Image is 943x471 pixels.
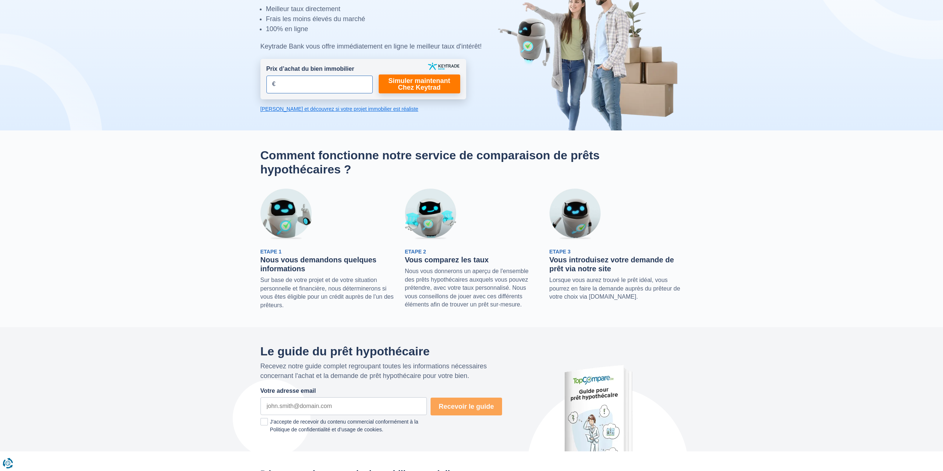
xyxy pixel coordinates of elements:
[260,387,316,395] label: Votre adresse email
[260,345,502,358] h2: Le guide du prêt hypothécaire
[260,105,466,113] a: [PERSON_NAME] et découvrez si votre projet immobilier est réaliste
[260,189,312,240] img: Etape 1
[272,80,276,89] span: €
[405,249,426,255] span: Etape 2
[260,397,427,415] input: john.smith@domain.com
[266,14,502,24] li: Frais les moins élevés du marché
[266,24,502,34] li: 100% en ligne
[260,276,394,309] p: Sur base de votre projet et de votre situation personnelle et financière, nous déterminerons si v...
[549,249,571,255] span: Etape 3
[260,249,282,255] span: Etape 1
[549,276,683,301] p: Lorsque vous aurez trouvé le prêt idéal, vous pourrez en faire la demande auprès du prêteur de vo...
[266,4,502,14] li: Meilleur taux directement
[549,189,601,240] img: Etape 3
[266,65,354,73] label: Prix d’achat du bien immobilier
[260,362,502,381] p: Recevez notre guide complet regroupant toutes les informations nécessaires concernant l'achat et ...
[431,398,502,415] button: Recevoir le guide
[260,418,427,434] label: J'accepte de recevoir du contenu commercial conformément à la Politique de confidentialité et d’u...
[549,255,683,273] h3: Vous introduisez votre demande de prêt via notre site
[379,74,460,93] a: Simuler maintenant Chez Keytrad
[260,42,502,52] div: Keytrade Bank vous offre immédiatement en ligne le meilleur taux d'intérêt!
[428,63,459,70] img: keytrade
[405,255,538,264] h3: Vous comparez les taux
[405,267,538,309] p: Nous vous donnerons un aperçu de l'ensemble des prêts hypothécaires auxquels vous pouvez prétendr...
[260,255,394,273] h3: Nous vous demandons quelques informations
[405,189,456,240] img: Etape 2
[260,148,683,177] h2: Comment fonctionne notre service de comparaison de prêts hypothécaires ?
[557,360,639,451] img: Le guide du prêt hypothécaire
